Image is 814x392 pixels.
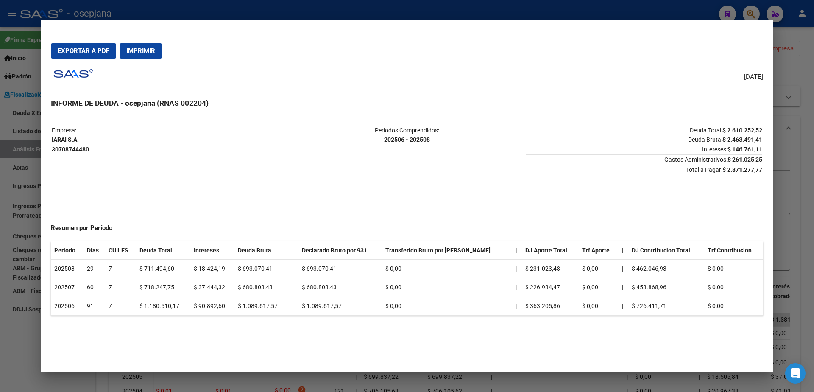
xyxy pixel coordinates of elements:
[120,43,162,59] button: Imprimir
[384,136,430,143] strong: 202506 - 202508
[105,297,136,315] td: 7
[722,166,762,173] strong: $ 2.871.277,77
[628,241,704,260] th: DJ Contribucion Total
[84,297,105,315] td: 91
[704,297,763,315] td: $ 0,00
[785,363,806,384] div: Open Intercom Messenger
[526,154,762,163] span: Gastos Administrativos:
[298,260,382,278] td: $ 693.070,41
[628,260,704,278] td: $ 462.046,93
[512,278,522,297] td: |
[136,241,190,260] th: Deuda Total
[51,241,84,260] th: Periodo
[522,260,579,278] td: $ 231.023,48
[51,223,763,233] h4: Resumen por Período
[512,260,522,278] td: |
[628,278,704,297] td: $ 453.868,96
[190,297,234,315] td: $ 90.892,60
[728,156,762,163] strong: $ 261.025,25
[289,260,298,278] td: |
[722,127,762,134] strong: $ 2.610.252,52
[289,297,298,315] td: |
[619,241,628,260] th: |
[298,278,382,297] td: $ 680.803,43
[51,278,84,297] td: 202507
[52,136,89,153] strong: IARAI S.A. 30708744480
[58,47,109,55] span: Exportar a PDF
[105,241,136,260] th: CUILES
[526,126,762,154] p: Deuda Total: Deuda Bruta: Intereses:
[190,278,234,297] td: $ 37.444,32
[289,126,525,145] p: Periodos Comprendidos:
[136,297,190,315] td: $ 1.180.510,17
[52,126,288,154] p: Empresa:
[84,241,105,260] th: Dias
[136,278,190,297] td: $ 718.247,75
[526,165,762,173] span: Total a Pagar:
[51,43,116,59] button: Exportar a PDF
[51,98,763,109] h3: INFORME DE DEUDA - osepjana (RNAS 002204)
[84,278,105,297] td: 60
[704,260,763,278] td: $ 0,00
[382,297,512,315] td: $ 0,00
[512,297,522,315] td: |
[298,297,382,315] td: $ 1.089.617,57
[522,278,579,297] td: $ 226.934,47
[126,47,155,55] span: Imprimir
[512,241,522,260] th: |
[579,260,619,278] td: $ 0,00
[382,278,512,297] td: $ 0,00
[190,241,234,260] th: Intereses
[579,241,619,260] th: Trf Aporte
[234,241,289,260] th: Deuda Bruta
[522,241,579,260] th: DJ Aporte Total
[744,72,763,82] span: [DATE]
[190,260,234,278] td: $ 18.424,19
[619,278,628,297] th: |
[704,241,763,260] th: Trf Contribucion
[728,146,762,153] strong: $ 146.761,11
[136,260,190,278] td: $ 711.494,60
[105,278,136,297] td: 7
[234,278,289,297] td: $ 680.803,43
[234,260,289,278] td: $ 693.070,41
[704,278,763,297] td: $ 0,00
[619,297,628,315] th: |
[722,136,762,143] strong: $ 2.463.491,41
[51,260,84,278] td: 202508
[289,278,298,297] td: |
[234,297,289,315] td: $ 1.089.617,57
[84,260,105,278] td: 29
[382,241,512,260] th: Transferido Bruto por [PERSON_NAME]
[619,260,628,278] th: |
[382,260,512,278] td: $ 0,00
[289,241,298,260] th: |
[579,297,619,315] td: $ 0,00
[628,297,704,315] td: $ 726.411,71
[51,297,84,315] td: 202506
[105,260,136,278] td: 7
[522,297,579,315] td: $ 363.205,86
[579,278,619,297] td: $ 0,00
[298,241,382,260] th: Declarado Bruto por 931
